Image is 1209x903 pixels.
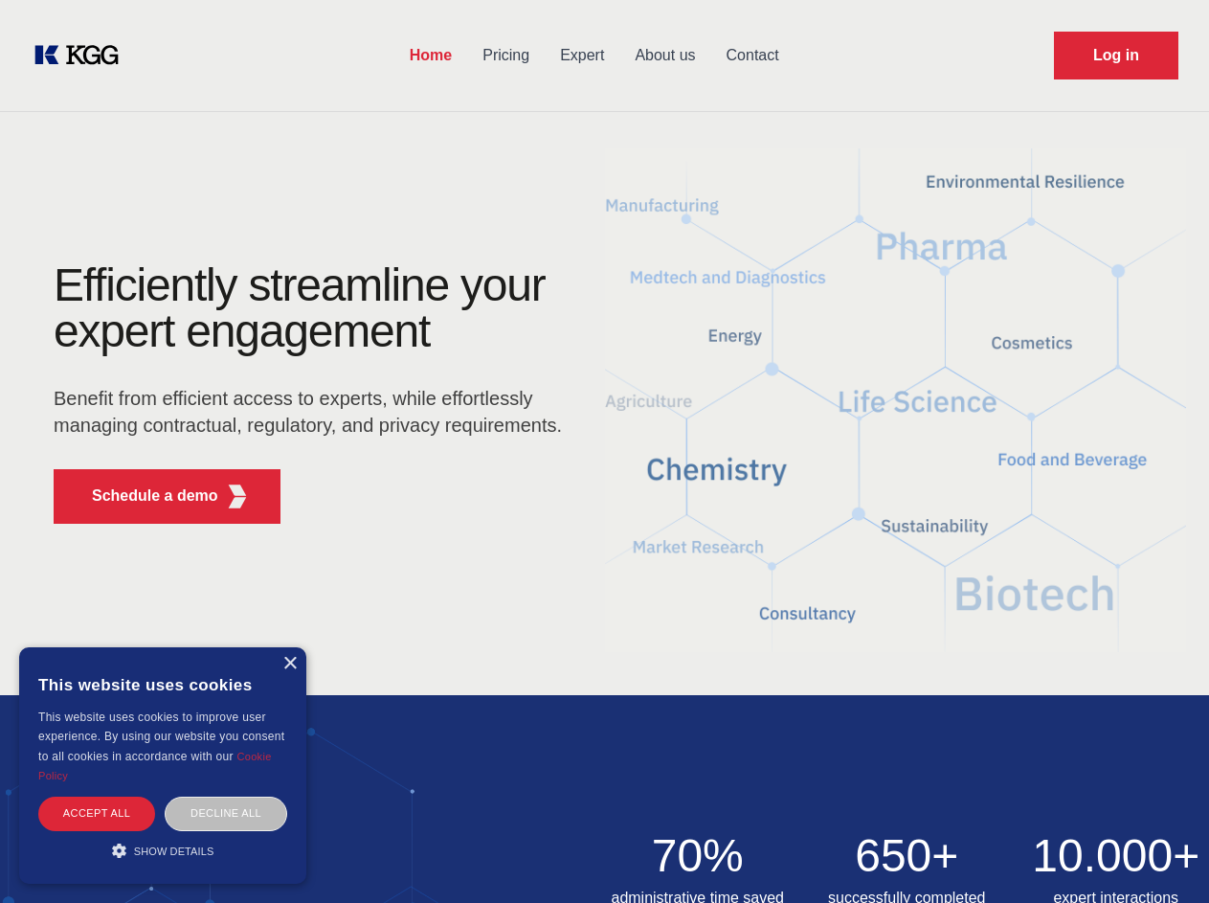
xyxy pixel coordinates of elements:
a: Cookie Policy [38,751,272,781]
a: Contact [711,31,795,80]
button: Schedule a demoKGG Fifth Element RED [54,469,280,524]
img: KGG Fifth Element RED [226,485,250,508]
h1: Efficiently streamline your expert engagement [54,262,574,354]
div: Decline all [165,797,287,830]
a: Pricing [467,31,545,80]
h2: 650+ [814,833,1000,879]
a: About us [619,31,710,80]
span: Show details [134,846,214,857]
div: Close [282,657,297,671]
span: This website uses cookies to improve user experience. By using our website you consent to all coo... [38,711,284,763]
p: Benefit from efficient access to experts, while effortlessly managing contractual, regulatory, an... [54,385,574,439]
a: Request Demo [1054,32,1178,79]
p: Schedule a demo [92,485,218,508]
div: This website uses cookies [38,662,287,708]
div: Accept all [38,797,155,830]
a: Expert [545,31,619,80]
h2: 70% [605,833,792,879]
a: KOL Knowledge Platform: Talk to Key External Experts (KEE) [31,40,134,71]
div: Show details [38,841,287,860]
img: KGG Fifth Element RED [605,124,1187,676]
a: Home [394,31,467,80]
